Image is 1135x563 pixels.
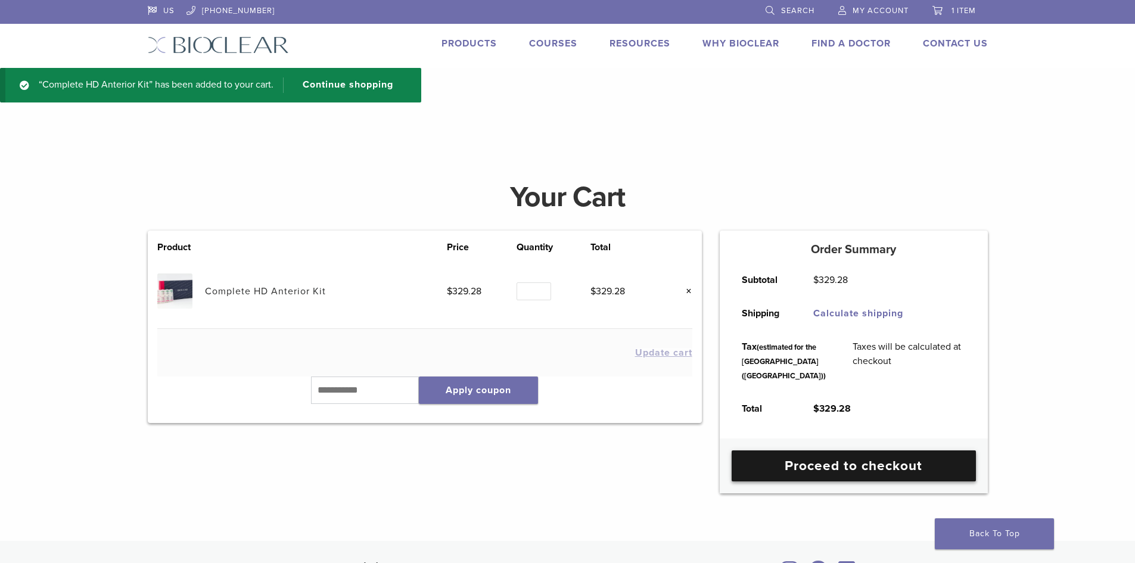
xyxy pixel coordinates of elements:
th: Quantity [517,240,590,254]
bdi: 329.28 [813,403,851,415]
a: Products [441,38,497,49]
th: Shipping [729,297,800,330]
th: Total [590,240,661,254]
span: $ [813,274,819,286]
button: Apply coupon [419,377,538,404]
th: Price [447,240,517,254]
a: Complete HD Anterior Kit [205,285,326,297]
a: Why Bioclear [702,38,779,49]
img: Complete HD Anterior Kit [157,273,192,309]
th: Total [729,392,800,425]
span: Search [781,6,814,15]
span: $ [447,285,452,297]
a: Courses [529,38,577,49]
h5: Order Summary [720,242,988,257]
small: (estimated for the [GEOGRAPHIC_DATA] ([GEOGRAPHIC_DATA])) [742,343,826,381]
a: Resources [610,38,670,49]
bdi: 329.28 [813,274,848,286]
button: Update cart [635,348,692,357]
th: Tax [729,330,839,392]
a: Calculate shipping [813,307,903,319]
bdi: 329.28 [447,285,481,297]
h1: Your Cart [139,183,997,211]
a: Continue shopping [283,77,402,93]
a: Back To Top [935,518,1054,549]
td: Taxes will be calculated at checkout [839,330,979,392]
span: $ [590,285,596,297]
a: Contact Us [923,38,988,49]
bdi: 329.28 [590,285,625,297]
a: Proceed to checkout [732,450,976,481]
th: Product [157,240,205,254]
a: Remove this item [677,284,692,299]
th: Subtotal [729,263,800,297]
span: 1 item [951,6,976,15]
span: $ [813,403,819,415]
a: Find A Doctor [811,38,891,49]
span: My Account [853,6,909,15]
img: Bioclear [148,36,289,54]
